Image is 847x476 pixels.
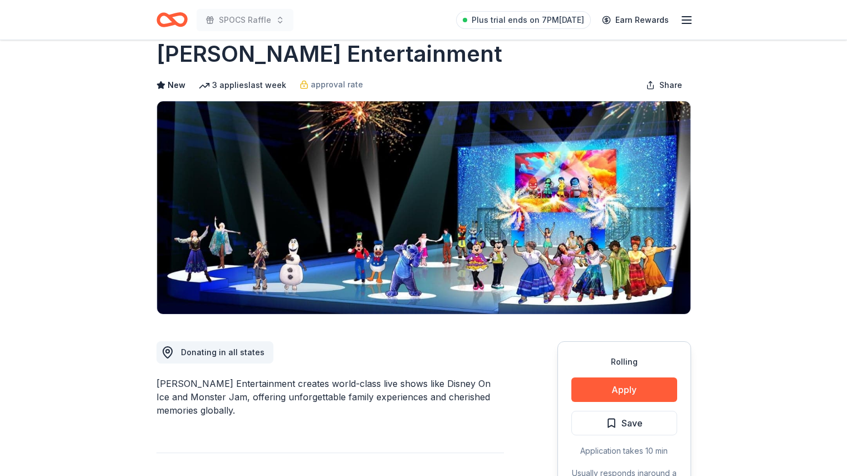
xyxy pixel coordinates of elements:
[168,78,185,92] span: New
[472,13,584,27] span: Plus trial ends on 7PM[DATE]
[456,11,591,29] a: Plus trial ends on 7PM[DATE]
[199,78,286,92] div: 3 applies last week
[571,444,677,458] div: Application takes 10 min
[571,411,677,435] button: Save
[156,38,502,70] h1: [PERSON_NAME] Entertainment
[197,9,293,31] button: SPOCS Raffle
[157,101,691,314] img: Image for Feld Entertainment
[311,78,363,91] span: approval rate
[300,78,363,91] a: approval rate
[637,74,691,96] button: Share
[621,416,643,430] span: Save
[595,10,675,30] a: Earn Rewards
[181,347,265,357] span: Donating in all states
[156,377,504,417] div: [PERSON_NAME] Entertainment creates world-class live shows like Disney On Ice and Monster Jam, of...
[659,78,682,92] span: Share
[571,377,677,402] button: Apply
[219,13,271,27] span: SPOCS Raffle
[156,7,188,33] a: Home
[571,355,677,369] div: Rolling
